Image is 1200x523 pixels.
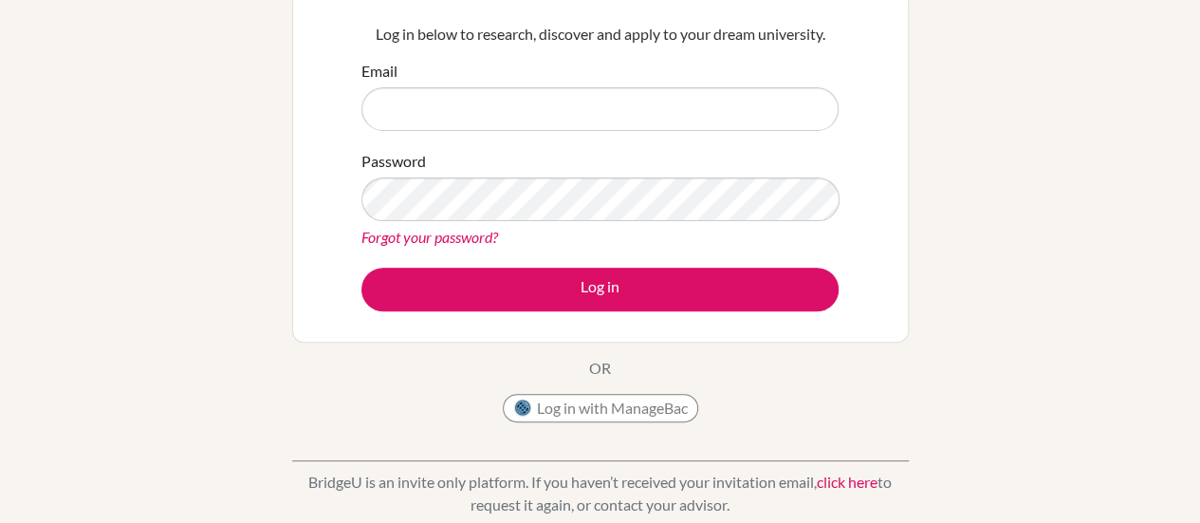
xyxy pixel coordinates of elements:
p: OR [589,357,611,380]
button: Log in [361,268,839,311]
p: BridgeU is an invite only platform. If you haven’t received your invitation email, to request it ... [292,471,909,516]
p: Log in below to research, discover and apply to your dream university. [361,23,839,46]
button: Log in with ManageBac [503,394,698,422]
label: Email [361,60,397,83]
label: Password [361,150,426,173]
a: click here [817,473,877,491]
a: Forgot your password? [361,228,498,246]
